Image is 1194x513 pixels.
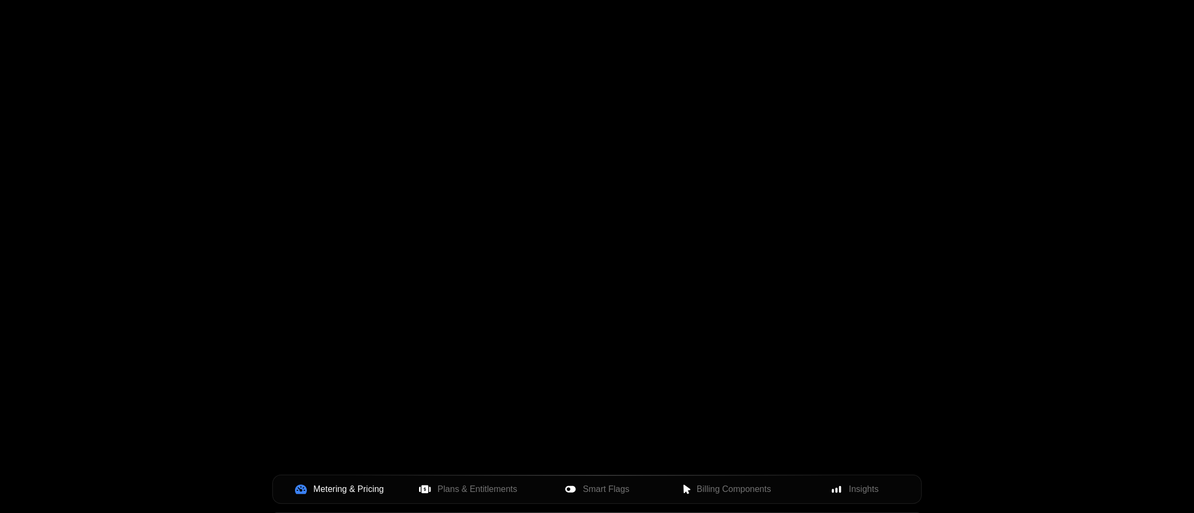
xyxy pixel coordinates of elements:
[697,483,771,496] span: Billing Components
[583,483,629,496] span: Smart Flags
[849,483,879,496] span: Insights
[661,477,790,501] button: Billing Components
[313,483,384,496] span: Metering & Pricing
[275,477,404,501] button: Metering & Pricing
[437,483,517,496] span: Plans & Entitlements
[790,477,919,501] button: Insights
[533,477,662,501] button: Smart Flags
[404,477,533,501] button: Plans & Entitlements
